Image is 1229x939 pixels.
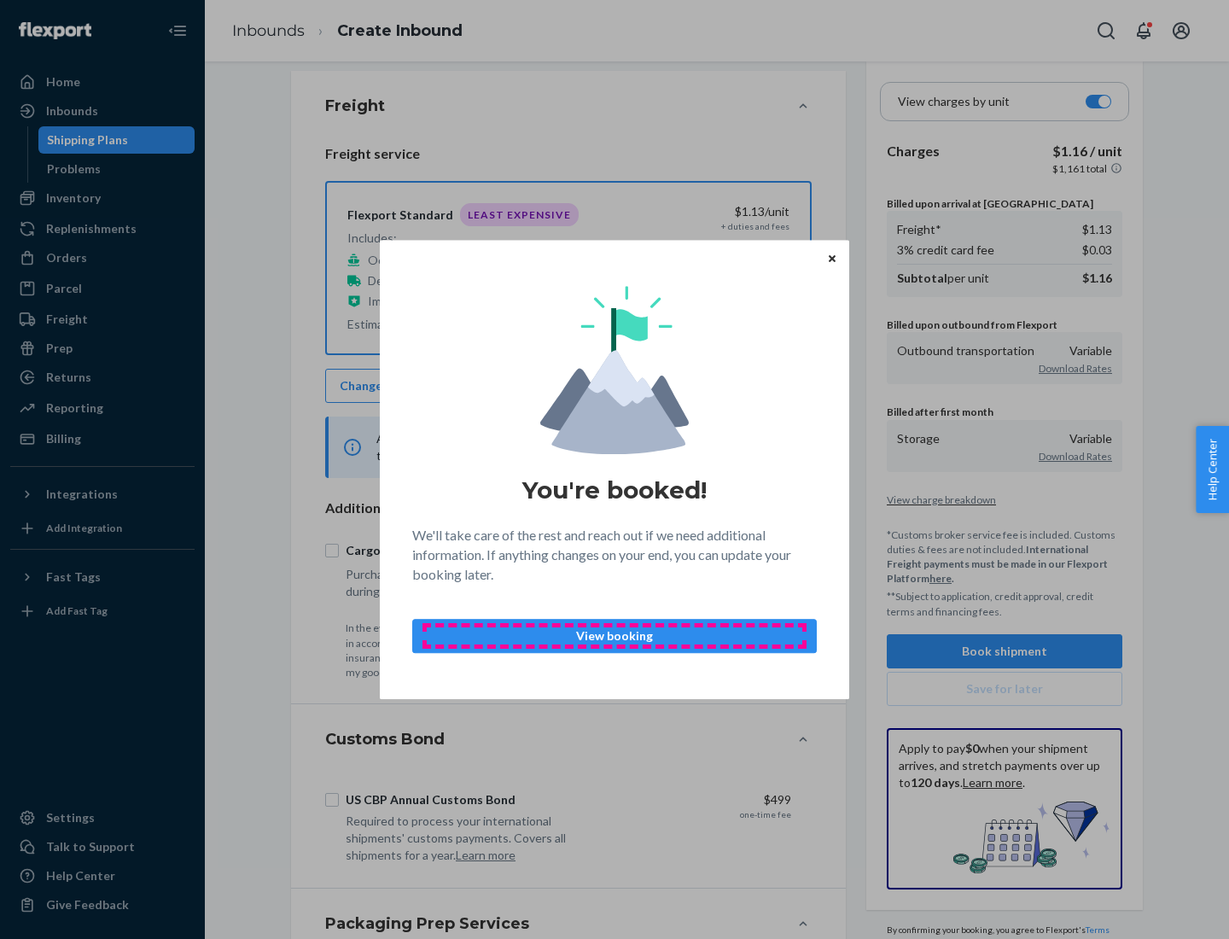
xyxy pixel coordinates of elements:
button: View booking [412,619,817,653]
p: View booking [427,627,802,644]
button: Close [824,248,841,267]
p: We'll take care of the rest and reach out if we need additional information. If anything changes ... [412,526,817,585]
h1: You're booked! [522,475,707,505]
img: svg+xml,%3Csvg%20viewBox%3D%220%200%20174%20197%22%20fill%3D%22none%22%20xmlns%3D%22http%3A%2F%2F... [540,286,689,454]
